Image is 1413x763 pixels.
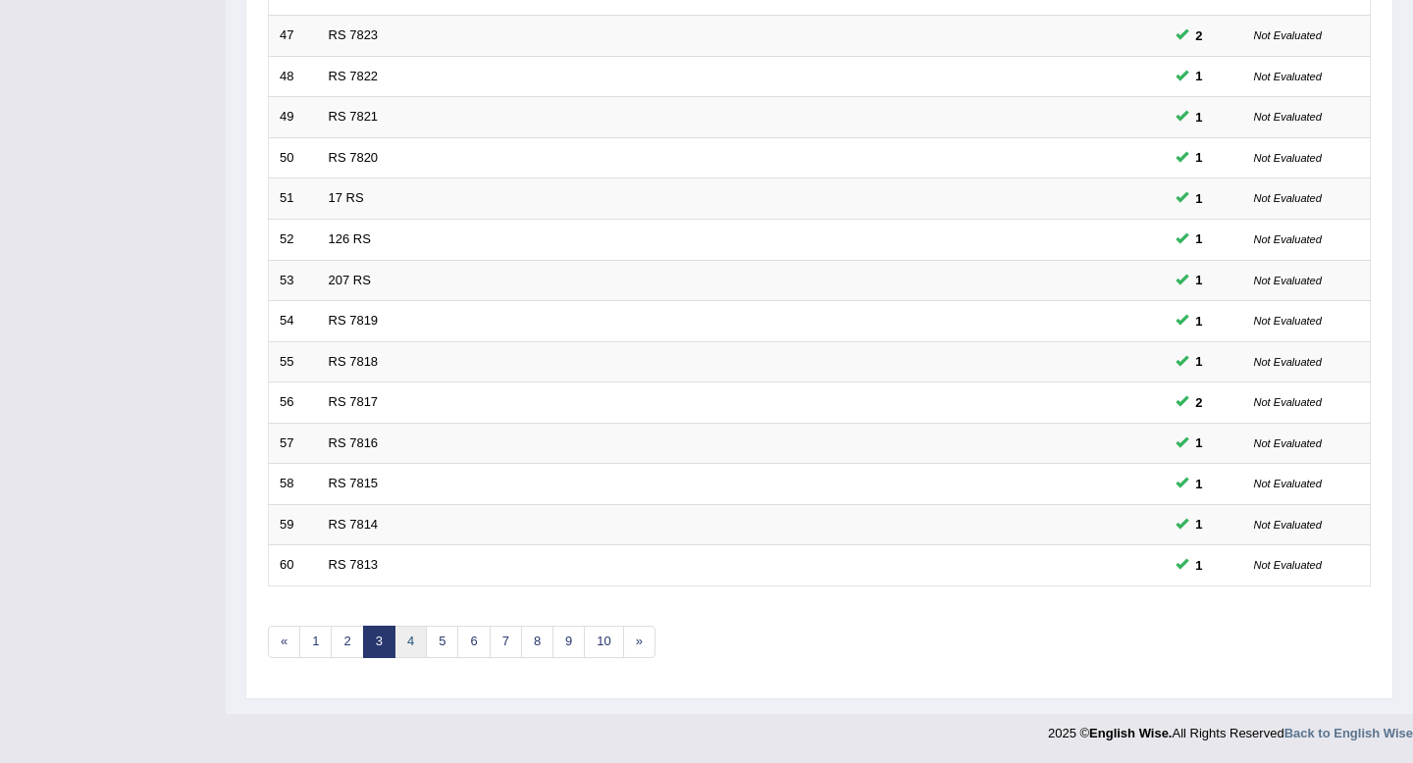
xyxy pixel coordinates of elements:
small: Not Evaluated [1254,356,1322,368]
a: RS 7823 [329,27,379,42]
a: RS 7818 [329,354,379,369]
a: « [268,626,300,658]
a: 6 [457,626,490,658]
a: RS 7822 [329,69,379,83]
a: 1 [299,626,332,658]
a: RS 7816 [329,435,379,450]
a: RS 7817 [329,394,379,409]
a: 10 [584,626,623,658]
span: You can still take this question [1188,351,1211,372]
a: RS 7814 [329,517,379,532]
span: You can still take this question [1188,107,1211,127]
a: 126 RS [329,231,371,246]
td: 52 [269,219,318,260]
td: 57 [269,423,318,464]
span: You can still take this question [1188,188,1211,209]
a: RS 7815 [329,476,379,490]
a: 7 [490,626,522,658]
td: 48 [269,56,318,97]
span: You can still take this question [1188,432,1211,453]
a: Back to English Wise [1284,726,1413,740]
div: 2025 © All Rights Reserved [1048,714,1413,742]
a: 3 [363,626,395,658]
a: 8 [521,626,553,658]
a: 207 RS [329,273,371,287]
small: Not Evaluated [1254,111,1322,123]
span: You can still take this question [1188,229,1211,249]
a: 2 [331,626,363,658]
a: RS 7820 [329,150,379,165]
small: Not Evaluated [1254,275,1322,286]
small: Not Evaluated [1254,152,1322,164]
td: 58 [269,464,318,505]
span: You can still take this question [1188,392,1211,413]
td: 53 [269,260,318,301]
span: You can still take this question [1188,311,1211,331]
td: 50 [269,137,318,178]
a: 4 [394,626,427,658]
span: You can still take this question [1188,270,1211,290]
td: 60 [269,545,318,586]
span: You can still take this question [1188,25,1211,46]
a: RS 7821 [329,109,379,124]
small: Not Evaluated [1254,192,1322,204]
a: » [623,626,655,658]
strong: English Wise. [1089,726,1172,740]
small: Not Evaluated [1254,71,1322,82]
a: RS 7813 [329,557,379,572]
td: 56 [269,382,318,424]
small: Not Evaluated [1254,396,1322,408]
span: You can still take this question [1188,66,1211,86]
a: RS 7819 [329,313,379,328]
span: You can still take this question [1188,147,1211,168]
td: 55 [269,341,318,382]
small: Not Evaluated [1254,519,1322,531]
td: 59 [269,504,318,545]
span: You can still take this question [1188,514,1211,534]
a: 5 [426,626,458,658]
td: 47 [269,16,318,57]
small: Not Evaluated [1254,315,1322,327]
small: Not Evaluated [1254,233,1322,245]
small: Not Evaluated [1254,559,1322,571]
span: You can still take this question [1188,474,1211,494]
td: 54 [269,301,318,342]
td: 51 [269,178,318,220]
td: 49 [269,97,318,138]
span: You can still take this question [1188,555,1211,576]
small: Not Evaluated [1254,29,1322,41]
a: 9 [552,626,585,658]
small: Not Evaluated [1254,437,1322,449]
a: 17 RS [329,190,364,205]
small: Not Evaluated [1254,478,1322,489]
